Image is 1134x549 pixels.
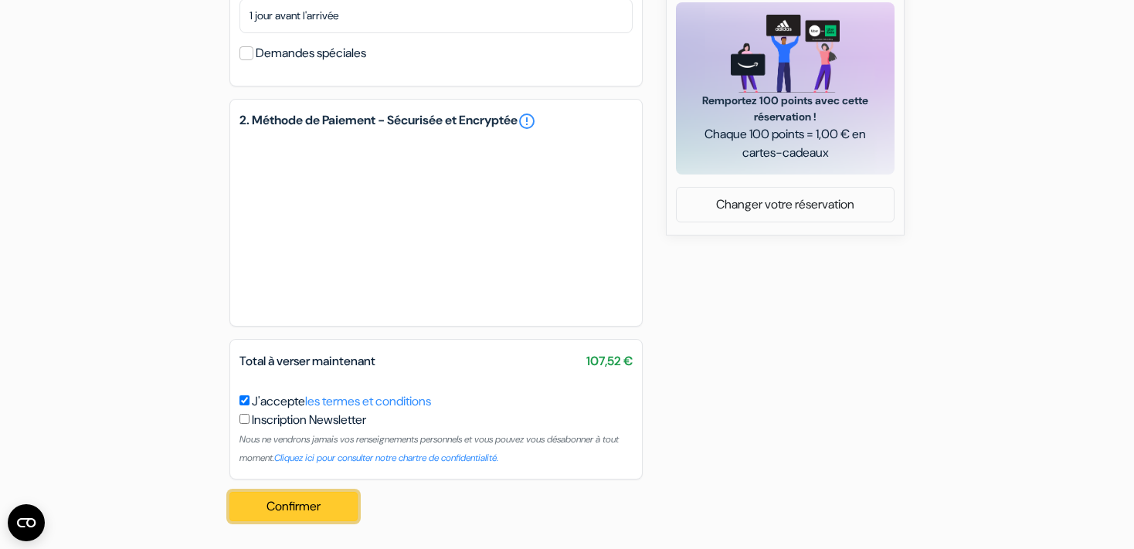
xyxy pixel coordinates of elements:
label: Demandes spéciales [256,42,366,64]
iframe: Cadre de saisie sécurisé pour le paiement [236,134,636,317]
span: Remportez 100 points avec cette réservation ! [694,93,876,125]
a: les termes et conditions [305,393,431,409]
small: Nous ne vendrons jamais vos renseignements personnels et vous pouvez vous désabonner à tout moment. [239,433,619,464]
a: Changer votre réservation [677,190,894,219]
a: error_outline [518,112,536,130]
label: Inscription Newsletter [252,411,366,429]
button: Ouvrir le widget CMP [8,504,45,541]
button: Confirmer [229,492,358,521]
img: gift_card_hero_new.png [731,15,840,93]
h5: 2. Méthode de Paiement - Sécurisée et Encryptée [239,112,633,130]
a: Cliquez ici pour consulter notre chartre de confidentialité. [274,452,498,464]
span: 107,52 € [586,352,633,371]
span: Total à verser maintenant [239,353,375,369]
span: Chaque 100 points = 1,00 € en cartes-cadeaux [694,125,876,162]
label: J'accepte [252,392,431,411]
